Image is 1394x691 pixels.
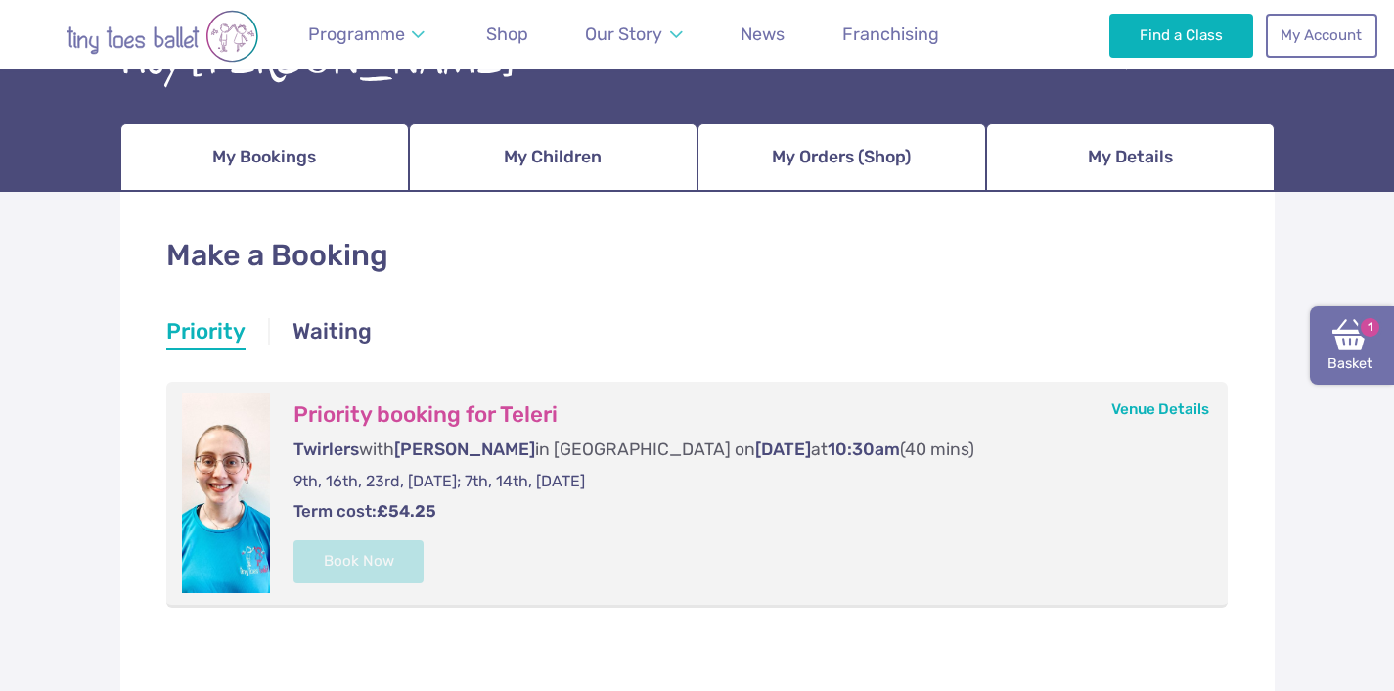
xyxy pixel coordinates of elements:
span: Franchising [842,23,939,44]
span: 10:30am [828,439,900,459]
strong: £54.25 [377,501,436,521]
a: Waiting [292,316,372,351]
span: Our Story [585,23,662,44]
a: My Account [1266,14,1377,57]
p: with in [GEOGRAPHIC_DATA] on at (40 mins) [293,438,1190,462]
span: My Bookings [212,140,316,174]
a: Basket1 [1310,306,1394,385]
a: Franchising [833,13,948,57]
p: 9th, 16th, 23rd, [DATE]; 7th, 14th, [DATE] [293,471,1190,492]
span: Twirlers [293,439,359,459]
h1: Make a Booking [166,235,1229,277]
span: [PERSON_NAME] [394,439,535,459]
span: 1 [1358,315,1381,339]
a: My Orders (Shop) [697,123,986,192]
span: News [741,23,785,44]
span: My Children [504,140,602,174]
button: Book Now [293,540,425,583]
a: Venue Details [1111,400,1209,418]
span: [DATE] [755,439,811,459]
a: News [732,13,793,57]
p: Term cost: [293,500,1190,524]
a: My Bookings [120,123,409,192]
a: Find a Class [1109,14,1253,57]
img: tiny toes ballet [25,10,299,63]
a: My Details [986,123,1275,192]
a: Programme [299,13,434,57]
a: Shop [477,13,537,57]
span: My Orders (Shop) [772,140,911,174]
a: Our Story [576,13,692,57]
h3: Priority booking for Teleri [293,401,1190,429]
a: My Children [409,123,697,192]
span: Programme [308,23,405,44]
span: Shop [486,23,528,44]
span: My Details [1088,140,1173,174]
